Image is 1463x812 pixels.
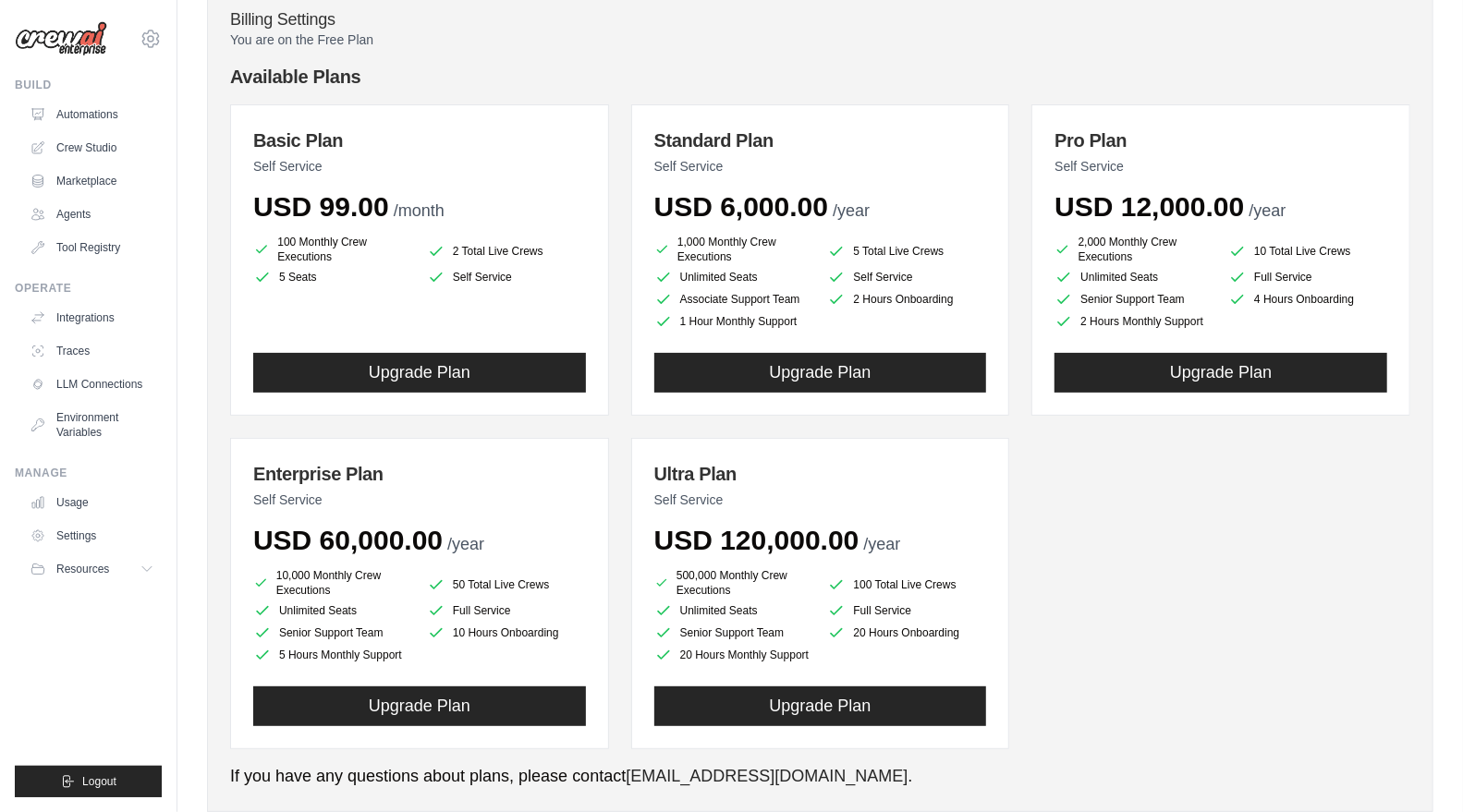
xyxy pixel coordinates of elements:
li: Unlimited Seats [1055,268,1213,286]
a: LLM Connections [22,370,162,399]
li: Self Service [827,268,986,286]
h3: Basic Plan [253,127,586,153]
p: Self Service [654,491,987,509]
div: Operate [15,281,162,296]
a: Crew Studio [22,133,162,163]
li: Associate Support Team [654,290,813,309]
li: 100 Monthly Crew Executions [253,235,412,264]
span: Logout [82,774,116,789]
p: Self Service [654,157,987,176]
li: 1 Hour Monthly Support [654,312,813,331]
span: USD 120,000.00 [654,525,860,555]
h4: Available Plans [230,64,1410,90]
p: You are on the Free Plan [230,30,1410,49]
li: 2,000 Monthly Crew Executions [1055,235,1213,264]
li: 100 Total Live Crews [827,572,986,598]
a: Integrations [22,303,162,333]
a: Tool Registry [22,233,162,262]
a: Marketplace [22,166,162,196]
button: Resources [22,554,162,584]
li: 1,000 Monthly Crew Executions [654,235,813,264]
span: /month [394,201,445,220]
span: USD 99.00 [253,191,389,222]
li: Senior Support Team [253,624,412,642]
li: Self Service [427,268,586,286]
a: Agents [22,200,162,229]
button: Logout [15,766,162,797]
li: Senior Support Team [1055,290,1213,309]
li: Senior Support Team [654,624,813,642]
li: 10 Total Live Crews [1228,238,1387,264]
li: 20 Hours Monthly Support [654,646,813,664]
span: USD 12,000.00 [1055,191,1244,222]
li: 2 Total Live Crews [427,238,586,264]
li: 5 Hours Monthly Support [253,646,412,664]
li: 5 Seats [253,268,412,286]
img: Logo [15,21,107,56]
a: [EMAIL_ADDRESS][DOMAIN_NAME] [626,767,908,785]
p: Self Service [253,491,586,509]
span: /year [1249,201,1286,220]
a: Settings [22,521,162,551]
li: 4 Hours Onboarding [1228,290,1387,309]
button: Upgrade Plan [253,686,586,726]
span: /year [447,535,484,553]
div: Build [15,78,162,92]
p: Self Service [1055,157,1387,176]
a: Usage [22,488,162,517]
li: Full Service [827,601,986,620]
a: Environment Variables [22,403,162,447]
li: 50 Total Live Crews [427,572,586,598]
li: Unlimited Seats [654,268,813,286]
span: Resources [56,562,109,576]
li: Full Service [427,601,586,620]
li: 5 Total Live Crews [827,238,986,264]
a: Traces [22,336,162,366]
li: 20 Hours Onboarding [827,624,986,642]
p: If you have any questions about plans, please contact . [230,764,1410,789]
span: /year [864,535,901,553]
button: Upgrade Plan [1055,353,1387,393]
li: Full Service [1228,268,1387,286]
h4: Billing Settings [230,10,1410,30]
li: 2 Hours Onboarding [827,290,986,309]
iframe: Chat Widget [1371,723,1463,812]
a: Automations [22,100,162,129]
span: /year [833,201,870,220]
button: Upgrade Plan [654,686,987,726]
li: 10 Hours Onboarding [427,624,586,642]
li: Unlimited Seats [253,601,412,620]
button: Upgrade Plan [253,353,586,393]
li: 10,000 Monthly Crew Executions [253,568,412,598]
button: Upgrade Plan [654,353,987,393]
h3: Pro Plan [1055,127,1387,153]
span: USD 6,000.00 [654,191,828,222]
div: Manage [15,466,162,480]
h3: Standard Plan [654,127,987,153]
li: 2 Hours Monthly Support [1055,312,1213,331]
li: 500,000 Monthly Crew Executions [654,568,813,598]
h3: Ultra Plan [654,461,987,487]
span: USD 60,000.00 [253,525,443,555]
p: Self Service [253,157,586,176]
h3: Enterprise Plan [253,461,586,487]
li: Unlimited Seats [654,601,813,620]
